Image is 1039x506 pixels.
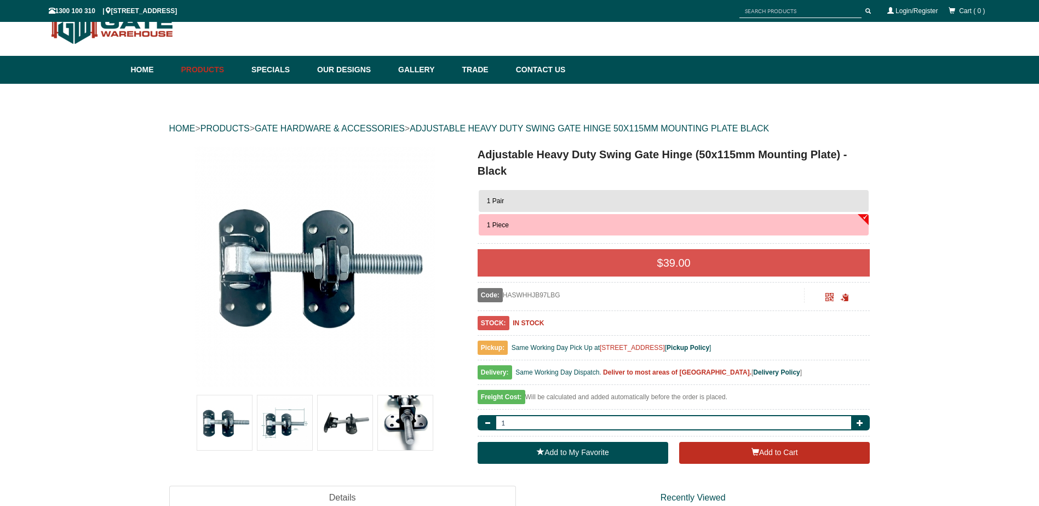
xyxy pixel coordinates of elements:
a: Delivery Policy [753,369,800,376]
a: Products [176,56,246,84]
span: 1 Piece [487,221,509,229]
a: PRODUCTS [200,124,250,133]
a: Login/Register [896,7,938,15]
a: Specials [246,56,312,84]
span: Pickup: [478,341,508,355]
img: Adjustable Heavy Duty Swing Gate Hinge (50x115mm Mounting Plate) - Black [378,395,433,450]
span: STOCK: [478,316,509,330]
a: Home [131,56,176,84]
a: Contact Us [510,56,566,84]
a: Our Designs [312,56,393,84]
a: Trade [456,56,510,84]
span: 39.00 [663,257,691,269]
a: ADJUSTABLE HEAVY DUTY SWING GATE HINGE 50X115MM MOUNTING PLATE BLACK [410,124,769,133]
button: 1 Pair [479,190,869,212]
a: HOME [169,124,196,133]
a: GATE HARDWARE & ACCESSORIES [255,124,405,133]
a: [STREET_ADDRESS] [600,344,665,352]
div: > > > [169,111,870,146]
button: 1 Piece [479,214,869,236]
span: Same Working Day Pick Up at [ ] [512,344,711,352]
img: Adjustable Heavy Duty Swing Gate Hinge (50x115mm Mounting Plate) - Black [197,395,252,450]
b: IN STOCK [513,319,544,327]
span: Code: [478,288,503,302]
span: 1 Pair [487,197,504,205]
b: Deliver to most areas of [GEOGRAPHIC_DATA]. [603,369,751,376]
div: $ [478,249,870,277]
button: Add to Cart [679,442,870,464]
span: Click to copy the URL [841,294,849,302]
img: Adjustable Heavy Duty Swing Gate Hinge (50x115mm Mounting Plate) - Black [257,395,312,450]
input: SEARCH PRODUCTS [739,4,862,18]
img: Adjustable Heavy Duty Swing Gate Hinge (50x115mm Mounting Plate) - Black [318,395,372,450]
span: 1300 100 310 | [STREET_ADDRESS] [49,7,177,15]
div: HASWHHJB97LBG [478,288,805,302]
a: Pickup Policy [667,344,709,352]
a: Add to My Favorite [478,442,668,464]
a: Adjustable Heavy Duty Swing Gate Hinge (50x115mm Mounting Plate) - Black - 1 Piece - Gate Warehouse [170,146,460,387]
div: Will be calculated and added automatically before the order is placed. [478,390,870,410]
img: Adjustable Heavy Duty Swing Gate Hinge (50x115mm Mounting Plate) - Black - 1 Piece - Gate Warehouse [194,146,435,387]
span: Freight Cost: [478,390,525,404]
span: Delivery: [478,365,512,380]
a: Click to enlarge and scan to share. [825,295,834,302]
span: Same Working Day Dispatch. [515,369,601,376]
a: Gallery [393,56,456,84]
div: [ ] [478,366,870,385]
h1: Adjustable Heavy Duty Swing Gate Hinge (50x115mm Mounting Plate) - Black [478,146,870,179]
span: Cart ( 0 ) [959,7,985,15]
